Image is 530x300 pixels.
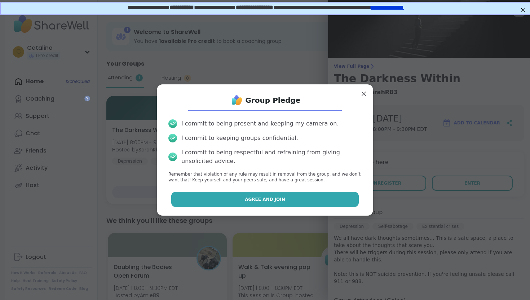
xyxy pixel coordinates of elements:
p: Remember that violation of any rule may result in removal from the group, and we don’t want that!... [168,171,362,184]
div: I commit to keeping groups confidential. [181,134,298,142]
h1: Group Pledge [246,95,301,105]
iframe: Spotlight [84,96,90,101]
span: Agree and Join [245,196,285,203]
div: I commit to being present and keeping my camera on. [181,119,339,128]
img: ShareWell Logo [230,93,244,107]
button: Agree and Join [171,192,359,207]
div: I commit to being respectful and refraining from giving unsolicited advice. [181,148,362,166]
